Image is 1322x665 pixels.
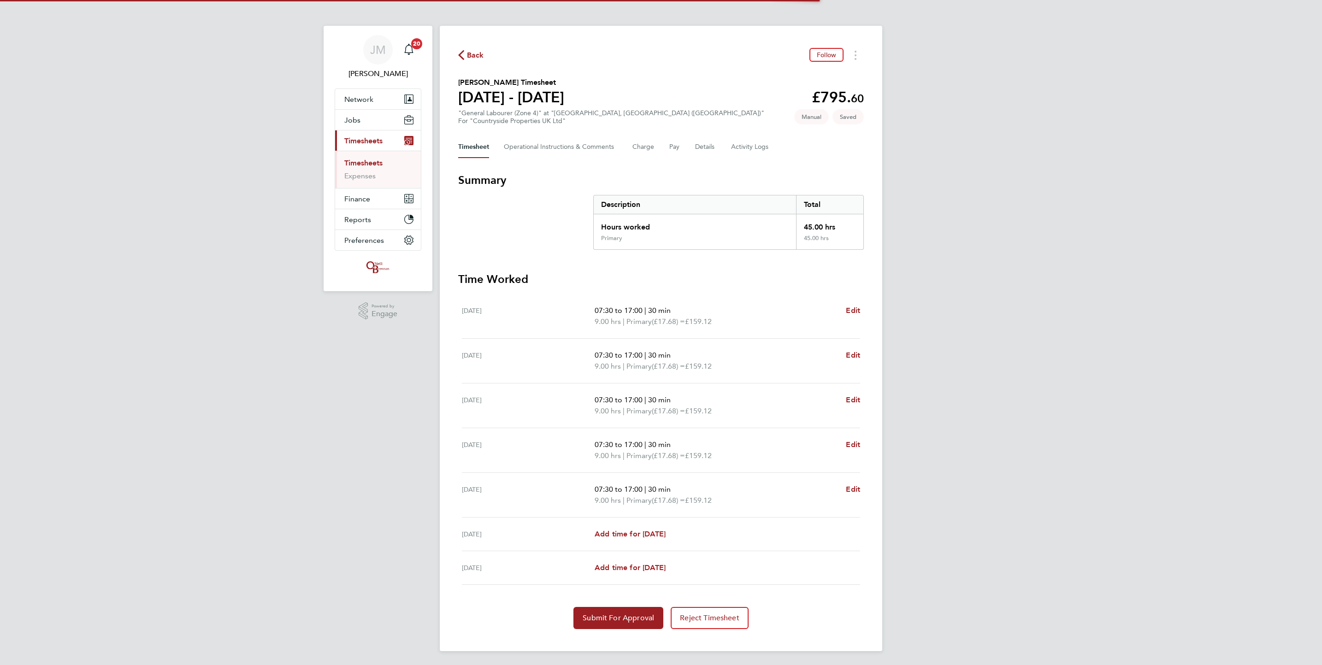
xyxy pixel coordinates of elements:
[680,613,739,623] span: Reject Timesheet
[685,451,712,460] span: £159.12
[832,109,864,124] span: This timesheet is Saved.
[335,68,421,79] span: Jack Mott
[846,305,860,316] a: Edit
[458,173,864,629] section: Timesheet
[685,406,712,415] span: £159.12
[595,362,621,371] span: 9.00 hrs
[731,136,770,158] button: Activity Logs
[595,451,621,460] span: 9.00 hrs
[846,440,860,449] span: Edit
[652,406,685,415] span: (£17.68) =
[846,351,860,359] span: Edit
[846,350,860,361] a: Edit
[846,485,860,494] span: Edit
[344,171,376,180] a: Expenses
[812,88,864,106] app-decimal: £795.
[796,214,863,235] div: 45.00 hrs
[594,195,796,214] div: Description
[335,260,421,275] a: Go to home page
[344,236,384,245] span: Preferences
[335,188,421,209] button: Finance
[335,35,421,79] a: JM[PERSON_NAME]
[335,110,421,130] button: Jobs
[593,195,864,250] div: Summary
[370,44,386,56] span: JM
[847,48,864,62] button: Timesheets Menu
[344,159,383,167] a: Timesheets
[669,136,680,158] button: Pay
[685,317,712,326] span: £159.12
[648,306,671,315] span: 30 min
[652,451,685,460] span: (£17.68) =
[809,48,844,62] button: Follow
[462,394,595,417] div: [DATE]
[595,496,621,505] span: 9.00 hrs
[644,485,646,494] span: |
[344,215,371,224] span: Reports
[344,194,370,203] span: Finance
[648,485,671,494] span: 30 min
[462,305,595,327] div: [DATE]
[594,214,796,235] div: Hours worked
[458,136,489,158] button: Timesheet
[595,317,621,326] span: 9.00 hrs
[595,306,643,315] span: 07:30 to 17:00
[623,496,625,505] span: |
[400,35,418,65] a: 20
[458,109,764,125] div: "General Labourer (Zone 4)" at "[GEOGRAPHIC_DATA], [GEOGRAPHIC_DATA] ([GEOGRAPHIC_DATA])"
[623,317,625,326] span: |
[458,117,764,125] div: For "Countryside Properties UK Ltd"
[623,451,625,460] span: |
[462,439,595,461] div: [DATE]
[595,406,621,415] span: 9.00 hrs
[652,496,685,505] span: (£17.68) =
[335,230,421,250] button: Preferences
[583,613,654,623] span: Submit For Approval
[644,306,646,315] span: |
[335,130,421,151] button: Timesheets
[344,116,360,124] span: Jobs
[462,350,595,372] div: [DATE]
[626,406,652,417] span: Primary
[623,406,625,415] span: |
[846,395,860,404] span: Edit
[685,496,712,505] span: £159.12
[335,89,421,109] button: Network
[644,440,646,449] span: |
[335,209,421,230] button: Reports
[595,563,666,572] span: Add time for [DATE]
[595,530,666,538] span: Add time for [DATE]
[796,235,863,249] div: 45.00 hrs
[626,316,652,327] span: Primary
[595,529,666,540] a: Add time for [DATE]
[626,450,652,461] span: Primary
[685,362,712,371] span: £159.12
[573,607,663,629] button: Submit For Approval
[626,495,652,506] span: Primary
[652,362,685,371] span: (£17.68) =
[648,351,671,359] span: 30 min
[344,95,373,104] span: Network
[846,394,860,406] a: Edit
[458,173,864,188] h3: Summary
[851,92,864,105] span: 60
[595,485,643,494] span: 07:30 to 17:00
[648,395,671,404] span: 30 min
[846,439,860,450] a: Edit
[458,49,484,61] button: Back
[324,26,432,291] nav: Main navigation
[462,529,595,540] div: [DATE]
[595,395,643,404] span: 07:30 to 17:00
[462,562,595,573] div: [DATE]
[335,151,421,188] div: Timesheets
[644,351,646,359] span: |
[467,50,484,61] span: Back
[462,484,595,506] div: [DATE]
[648,440,671,449] span: 30 min
[846,306,860,315] span: Edit
[595,440,643,449] span: 07:30 to 17:00
[794,109,829,124] span: This timesheet was manually created.
[601,235,622,242] div: Primary
[372,310,397,318] span: Engage
[695,136,716,158] button: Details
